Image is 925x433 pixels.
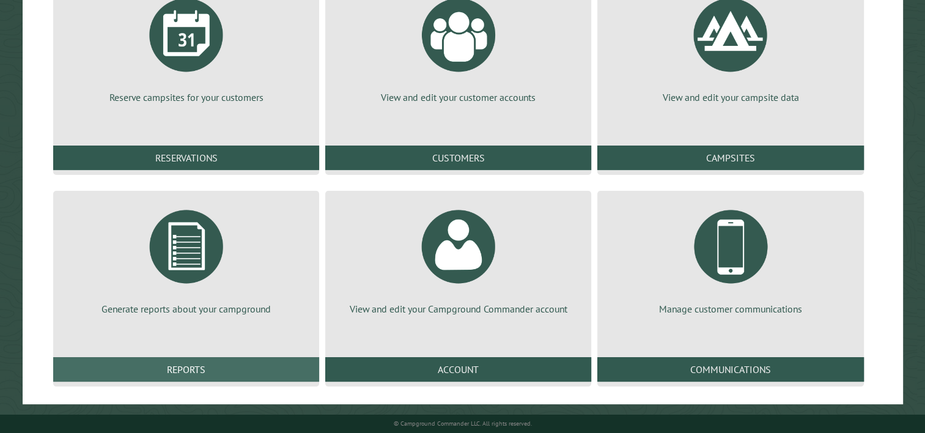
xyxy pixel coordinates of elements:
[340,201,577,316] a: View and edit your Campground Commander account
[53,357,319,382] a: Reports
[53,146,319,170] a: Reservations
[340,302,577,316] p: View and edit your Campground Commander account
[612,302,849,316] p: Manage customer communications
[68,91,304,104] p: Reserve campsites for your customers
[597,146,863,170] a: Campsites
[612,91,849,104] p: View and edit your campsite data
[68,201,304,316] a: Generate reports about your campground
[340,91,577,104] p: View and edit your customer accounts
[394,420,532,427] small: © Campground Commander LLC. All rights reserved.
[597,357,863,382] a: Communications
[612,201,849,316] a: Manage customer communications
[68,302,304,316] p: Generate reports about your campground
[325,146,591,170] a: Customers
[325,357,591,382] a: Account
